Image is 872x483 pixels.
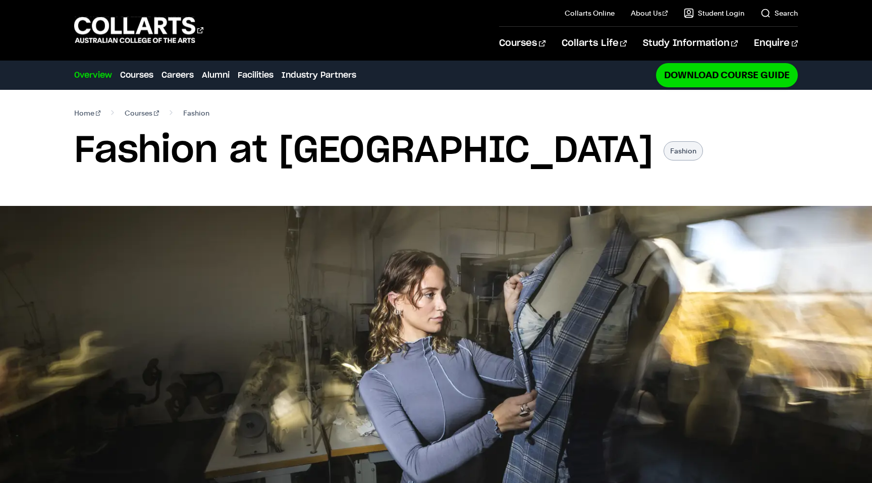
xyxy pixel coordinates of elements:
[125,106,159,120] a: Courses
[499,27,545,60] a: Courses
[74,106,101,120] a: Home
[282,69,356,81] a: Industry Partners
[238,69,274,81] a: Facilities
[74,69,112,81] a: Overview
[74,128,653,174] h1: Fashion at [GEOGRAPHIC_DATA]
[656,63,798,87] a: Download Course Guide
[161,69,194,81] a: Careers
[562,27,627,60] a: Collarts Life
[760,8,798,18] a: Search
[631,8,668,18] a: About Us
[565,8,615,18] a: Collarts Online
[684,8,744,18] a: Student Login
[74,16,203,44] div: Go to homepage
[202,69,230,81] a: Alumni
[183,106,209,120] span: Fashion
[120,69,153,81] a: Courses
[643,27,738,60] a: Study Information
[664,141,703,160] p: Fashion
[754,27,798,60] a: Enquire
